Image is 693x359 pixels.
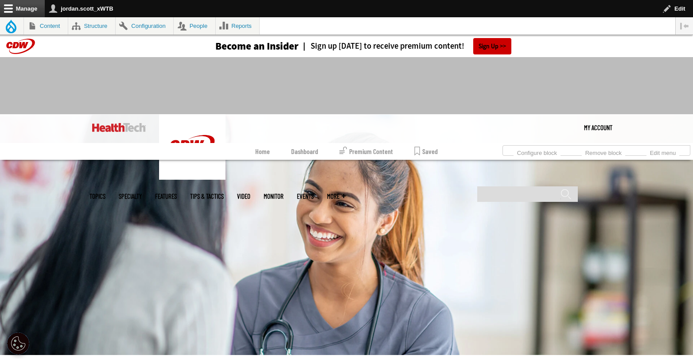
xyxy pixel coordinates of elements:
a: Structure [68,17,115,35]
iframe: advertisement [185,66,508,106]
a: Features [155,193,177,200]
a: Home [255,143,270,160]
img: Home [159,114,226,180]
a: Configuration [116,17,173,35]
a: Dashboard [291,143,318,160]
a: MonITor [264,193,284,200]
a: People [174,17,215,35]
img: Home [92,123,146,132]
a: CDW [159,173,226,182]
a: Premium Content [339,143,393,160]
h3: Become an Insider [215,41,299,51]
div: Cookie Settings [7,332,29,355]
a: Video [237,193,250,200]
a: Reports [216,17,260,35]
a: Remove block [582,147,625,157]
div: User menu [584,114,612,141]
button: Vertical orientation [676,17,693,35]
span: Topics [90,193,105,200]
a: Saved [414,143,438,160]
button: Open Preferences [7,332,29,355]
span: Specialty [119,193,142,200]
a: Configure block [514,147,561,157]
a: Events [297,193,314,200]
a: Content [24,17,68,35]
a: Edit menu [646,147,679,157]
a: Tips & Tactics [190,193,224,200]
a: Become an Insider [182,41,299,51]
a: My Account [584,114,612,141]
span: More [327,193,346,200]
a: Sign up [DATE] to receive premium content! [299,42,464,50]
a: Sign Up [473,38,511,54]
